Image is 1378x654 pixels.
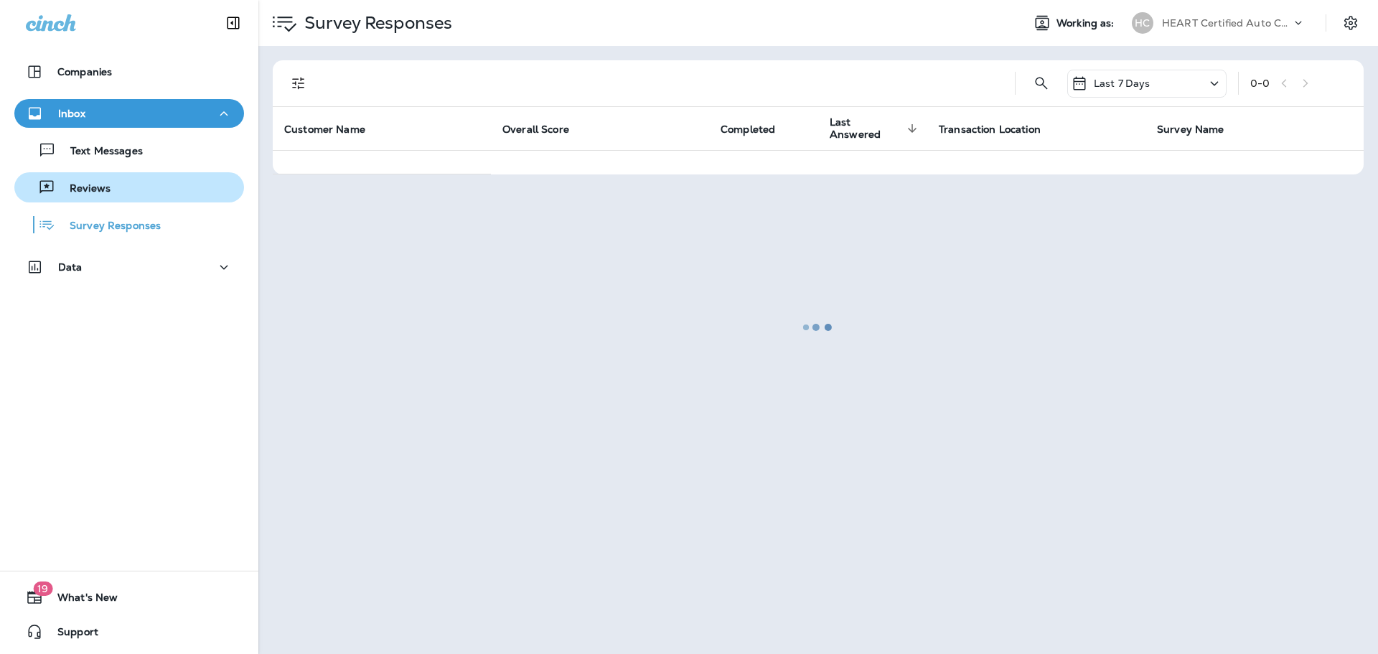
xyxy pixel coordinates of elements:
[33,581,52,596] span: 19
[14,617,244,646] button: Support
[57,66,112,78] p: Companies
[14,583,244,612] button: 19What's New
[43,626,98,643] span: Support
[58,108,85,119] p: Inbox
[56,145,143,159] p: Text Messages
[14,135,244,165] button: Text Messages
[14,253,244,281] button: Data
[58,261,83,273] p: Data
[55,220,161,233] p: Survey Responses
[55,182,111,196] p: Reviews
[213,9,253,37] button: Collapse Sidebar
[14,172,244,202] button: Reviews
[14,57,244,86] button: Companies
[43,592,118,609] span: What's New
[14,99,244,128] button: Inbox
[14,210,244,240] button: Survey Responses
